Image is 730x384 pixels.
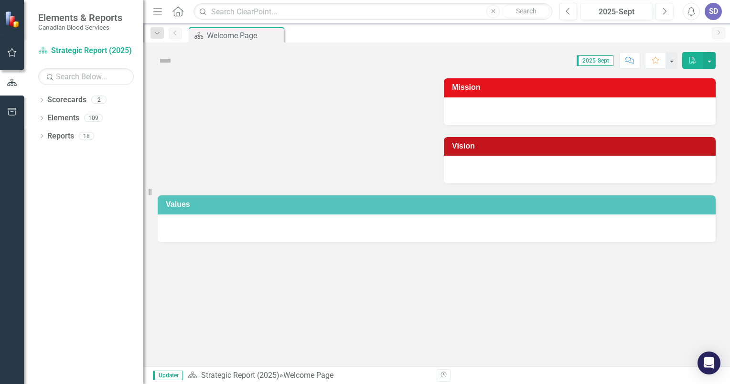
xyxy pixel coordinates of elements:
div: 2025-Sept [583,6,650,18]
a: Reports [47,131,74,142]
a: Strategic Report (2025) [201,371,279,380]
button: 2025-Sept [580,3,653,20]
div: » [188,370,429,381]
a: Elements [47,113,79,124]
button: Search [502,5,550,18]
img: Not Defined [158,53,173,68]
small: Canadian Blood Services [38,23,122,31]
input: Search Below... [38,68,134,85]
span: Elements & Reports [38,12,122,23]
h3: Vision [452,142,711,150]
img: ClearPoint Strategy [5,11,21,28]
div: Welcome Page [283,371,333,380]
span: 2025-Sept [577,55,613,66]
div: 2 [91,96,107,104]
h3: Values [166,200,711,209]
a: Strategic Report (2025) [38,45,134,56]
a: Scorecards [47,95,86,106]
div: Welcome Page [207,30,282,42]
button: SD [705,3,722,20]
h3: Mission [452,83,711,92]
span: Updater [153,371,183,380]
input: Search ClearPoint... [193,3,552,20]
div: 109 [84,114,103,122]
div: Open Intercom Messenger [698,352,720,374]
span: Search [516,7,537,15]
div: 18 [79,132,94,140]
